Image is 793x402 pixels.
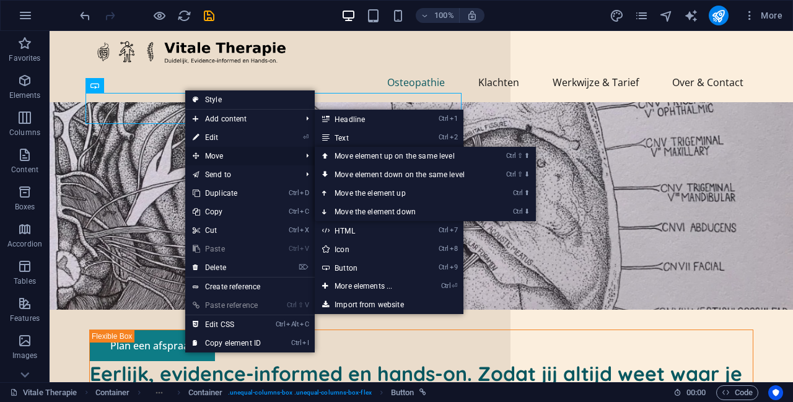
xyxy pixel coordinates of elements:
[315,295,463,314] a: Import from website
[291,339,301,347] i: Ctrl
[78,9,92,23] i: Undo: Change background (Ctrl+Z)
[289,208,299,216] i: Ctrl
[711,9,725,23] i: Publish
[9,53,40,63] p: Favorites
[185,315,268,334] a: CtrlAltCEdit CSS
[610,8,624,23] button: design
[302,339,309,347] i: I
[10,313,40,323] p: Features
[201,8,216,23] button: save
[524,189,530,197] i: ⬆
[450,245,458,253] i: 8
[177,9,191,23] i: Reload page
[524,152,530,160] i: ⬆
[434,8,454,23] h6: 100%
[303,133,309,141] i: ⏎
[524,208,530,216] i: ⬇
[300,226,309,234] i: X
[315,221,417,240] a: Ctrl7HTML
[185,128,268,147] a: ⏎Edit
[177,8,191,23] button: reload
[185,110,296,128] span: Add content
[315,240,417,258] a: Ctrl8Icon
[77,8,92,23] button: undo
[95,385,130,400] span: Click to select. Double-click to edit
[391,385,414,400] span: Click to select. Double-click to edit
[300,208,309,216] i: C
[185,277,315,296] a: Create reference
[286,320,299,328] i: Alt
[300,189,309,197] i: D
[684,8,699,23] button: text_generator
[419,389,426,396] i: This element is linked
[10,385,77,400] a: Click to cancel selection. Double-click to open Pages
[684,9,698,23] i: AI Writer
[450,115,458,123] i: 1
[452,282,457,290] i: ⏎
[467,10,478,21] i: On resize automatically adjust zoom level to fit chosen device.
[439,245,449,253] i: Ctrl
[768,385,783,400] button: Usercentrics
[709,6,729,25] button: publish
[12,351,38,360] p: Images
[506,170,516,178] i: Ctrl
[300,320,309,328] i: C
[287,301,297,309] i: Ctrl
[228,385,372,400] span: . unequal-columns-box .unequal-columns-box-flex
[185,90,315,109] a: Style
[722,385,753,400] span: Code
[634,8,649,23] button: pages
[9,128,40,138] p: Columns
[15,202,35,212] p: Boxes
[416,8,460,23] button: 100%
[450,263,458,271] i: 9
[185,184,268,203] a: CtrlDDuplicate
[439,226,449,234] i: Ctrl
[7,239,42,249] p: Accordion
[315,184,489,203] a: Ctrl⬆Move the element up
[716,385,758,400] button: Code
[439,115,449,123] i: Ctrl
[185,240,268,258] a: CtrlVPaste
[315,147,489,165] a: Ctrl⇧⬆Move element up on the same level
[450,133,458,141] i: 2
[14,276,36,286] p: Tables
[300,245,309,253] i: V
[185,296,268,315] a: Ctrl⇧VPaste reference
[441,282,451,290] i: Ctrl
[289,245,299,253] i: Ctrl
[188,385,223,400] span: Click to select. Double-click to edit
[513,208,523,216] i: Ctrl
[517,152,523,160] i: ⇧
[315,258,417,277] a: Ctrl9Button
[634,9,649,23] i: Pages (Ctrl+Alt+S)
[185,147,296,165] span: Move
[738,6,787,25] button: More
[289,226,299,234] i: Ctrl
[659,9,673,23] i: Navigator
[743,9,782,22] span: More
[298,301,304,309] i: ⇧
[9,90,41,100] p: Elements
[185,165,296,184] a: Send to
[673,385,706,400] h6: Session time
[439,263,449,271] i: Ctrl
[185,203,268,221] a: CtrlCCopy
[95,385,426,400] nav: breadcrumb
[305,301,309,309] i: V
[276,320,286,328] i: Ctrl
[11,165,38,175] p: Content
[610,9,624,23] i: Design (Ctrl+Alt+Y)
[185,221,268,240] a: CtrlXCut
[659,8,674,23] button: navigator
[517,170,523,178] i: ⇧
[202,9,216,23] i: Save (Ctrl+S)
[185,258,268,277] a: ⌦Delete
[686,385,706,400] span: 00 00
[299,263,309,271] i: ⌦
[152,8,167,23] button: Click here to leave preview mode and continue editing
[289,189,299,197] i: Ctrl
[450,226,458,234] i: 7
[439,133,449,141] i: Ctrl
[185,334,268,352] a: CtrlICopy element ID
